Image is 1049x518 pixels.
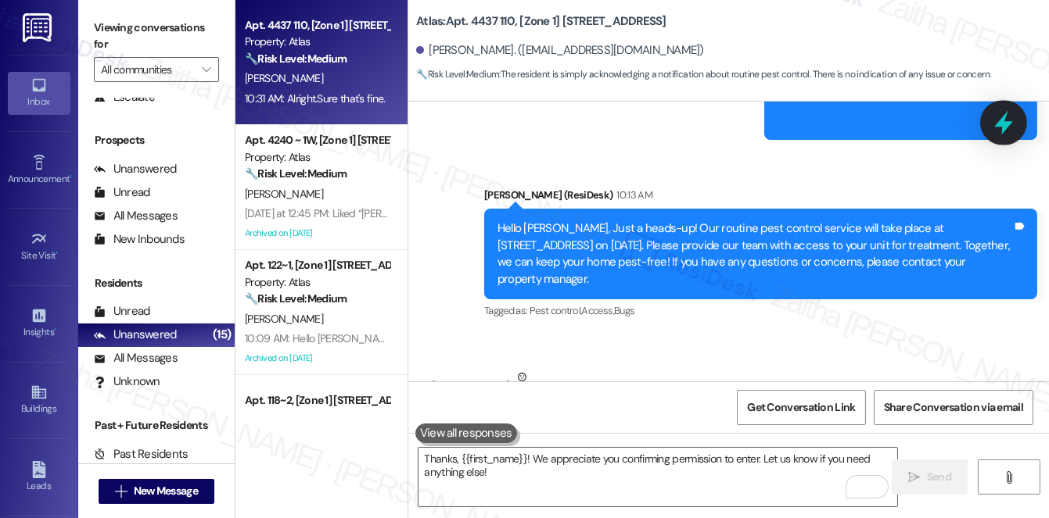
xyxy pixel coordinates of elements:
[245,71,323,85] span: [PERSON_NAME]
[245,17,390,34] div: Apt. 4437 110, [Zone 1] [STREET_ADDRESS]
[115,485,127,498] i: 
[484,187,1037,209] div: [PERSON_NAME] (ResiDesk)
[416,66,990,83] span: : The resident is simply acknowledging a notification about routine pest control. There is no ind...
[245,274,390,291] div: Property: Atlas
[94,184,150,201] div: Unread
[78,275,235,291] div: Residents
[94,208,178,224] div: All Messages
[432,369,594,407] div: [PERSON_NAME]
[243,348,391,368] div: Archived on [DATE]
[498,220,1012,288] div: Hello [PERSON_NAME], Just a heads-up! Our routine pest control service will take place at [STREET...
[245,291,347,305] strong: 🔧 Risk Level: Medium
[419,448,897,506] textarea: To enrich screen reader interactions, please activate Accessibility in Grammarly extension settings
[94,373,160,390] div: Unknown
[8,226,70,268] a: Site Visit •
[8,302,70,345] a: Insights •
[202,63,210,76] i: 
[245,52,347,66] strong: 🔧 Risk Level: Medium
[530,304,582,317] span: Pest control ,
[94,161,177,177] div: Unanswered
[245,149,390,166] div: Property: Atlas
[243,223,391,243] div: Archived on [DATE]
[94,231,185,248] div: New Inbounds
[8,72,70,114] a: Inbox
[209,323,235,347] div: (15)
[134,483,198,499] span: New Message
[23,13,55,42] img: ResiDesk Logo
[245,34,390,50] div: Property: Atlas
[614,304,634,317] span: Bugs
[94,327,177,343] div: Unanswered
[8,456,70,498] a: Leads
[1003,471,1015,484] i: 
[747,399,855,416] span: Get Conversation Link
[70,171,72,182] span: •
[78,417,235,434] div: Past + Future Residents
[927,469,951,485] span: Send
[245,91,386,105] div: 10:31 AM: Alright.Sure that's fine.
[94,303,150,320] div: Unread
[245,132,390,148] div: Apt. 4240 ~ 1W, [Zone 1] [STREET_ADDRESS][US_STATE]
[54,324,56,335] span: •
[94,16,219,57] label: Viewing conversations for
[245,392,390,409] div: Apt. 118~2, [Zone 1] [STREET_ADDRESS][US_STATE]
[245,312,323,326] span: [PERSON_NAME]
[874,390,1033,425] button: Share Conversation via email
[737,390,865,425] button: Get Conversation Link
[94,446,189,463] div: Past Residents
[908,471,920,484] i: 
[245,257,390,273] div: Apt. 122~1, [Zone 1] [STREET_ADDRESS][US_STATE]
[56,248,59,259] span: •
[99,479,214,504] button: New Message
[613,187,652,203] div: 10:13 AM
[8,379,70,421] a: Buildings
[581,304,613,317] span: Access ,
[884,399,1023,416] span: Share Conversation via email
[892,459,968,495] button: Send
[245,187,323,201] span: [PERSON_NAME]
[94,89,155,105] div: Escalate
[101,57,194,82] input: All communities
[94,350,178,366] div: All Messages
[514,369,550,402] div: Neutral
[416,42,704,59] div: [PERSON_NAME]. ([EMAIL_ADDRESS][DOMAIN_NAME])
[416,13,666,30] b: Atlas: Apt. 4437 110, [Zone 1] [STREET_ADDRESS]
[245,166,347,180] strong: 🔧 Risk Level: Medium
[78,132,235,148] div: Prospects
[484,299,1037,322] div: Tagged as:
[554,377,594,394] div: 10:31 AM
[416,68,499,80] strong: 🔧 Risk Level: Medium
